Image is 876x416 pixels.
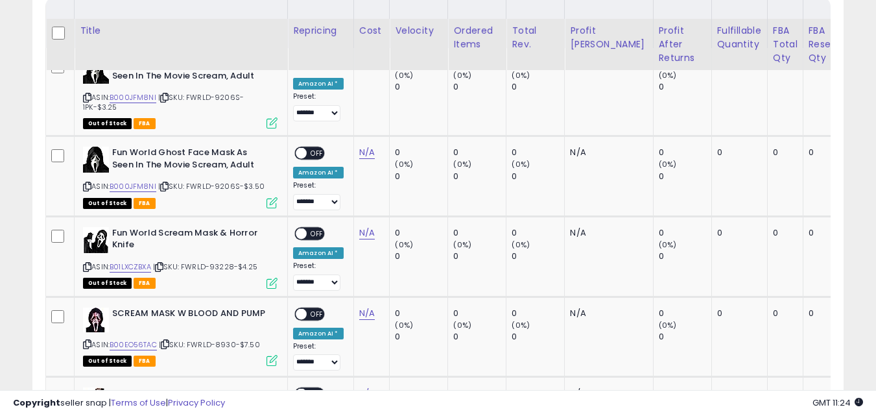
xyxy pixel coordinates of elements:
span: OFF [307,148,327,159]
b: SCREAM MASK W BLOOD AND PUMP [112,308,270,323]
div: N/A [570,308,643,319]
span: All listings that are currently out of stock and unavailable for purchase on Amazon [83,198,132,209]
div: Cost [359,24,385,38]
span: | SKU: FWRLD-9206S-$3.50 [158,181,265,191]
div: ASIN: [83,308,278,365]
small: (0%) [512,159,530,169]
div: Amazon AI * [293,247,344,259]
div: 0 [453,147,506,158]
img: 41dMSLfwCXL._SL40_.jpg [83,308,109,332]
b: Fun World Ghost Face Mask As Seen In The Movie Scream, Adult [112,58,270,85]
small: (0%) [453,239,471,250]
small: (0%) [395,239,413,250]
div: 0 [453,331,506,343]
div: 0 [512,171,564,182]
div: 0 [453,171,506,182]
small: (0%) [453,70,471,80]
div: ASIN: [83,227,278,288]
span: FBA [134,356,156,367]
div: 0 [395,81,447,93]
div: 0 [809,308,847,319]
small: (0%) [512,239,530,250]
div: 0 [512,81,564,93]
span: All listings that are currently out of stock and unavailable for purchase on Amazon [83,356,132,367]
div: Profit [PERSON_NAME] [570,24,647,51]
div: Fulfillable Quantity [717,24,762,51]
div: 0 [659,147,711,158]
strong: Copyright [13,397,60,409]
div: 0 [395,251,447,262]
div: 0 [659,171,711,182]
div: FBA Reserved Qty [809,24,852,65]
div: seller snap | | [13,397,225,410]
span: OFF [307,228,327,239]
div: Repricing [293,24,348,38]
div: Profit After Returns [659,24,706,65]
div: 0 [395,331,447,343]
div: 0 [659,308,711,319]
div: 0 [773,227,793,239]
div: Title [80,24,282,38]
div: 0 [659,331,711,343]
a: B000JFM8NI [110,181,156,192]
div: 0 [453,308,506,319]
div: ASIN: [83,58,278,127]
span: FBA [134,118,156,129]
div: 0 [809,227,847,239]
div: 0 [512,331,564,343]
div: Amazon AI * [293,167,344,178]
small: (0%) [659,320,677,330]
small: (0%) [512,70,530,80]
div: 0 [659,251,711,262]
a: B01LXCZBXA [110,262,151,273]
div: N/A [570,147,643,158]
small: (0%) [659,70,677,80]
small: (0%) [453,159,471,169]
div: 0 [395,308,447,319]
a: Privacy Policy [168,397,225,409]
div: 0 [717,147,757,158]
span: All listings that are currently out of stock and unavailable for purchase on Amazon [83,118,132,129]
small: (0%) [659,159,677,169]
span: All listings that are currently out of stock and unavailable for purchase on Amazon [83,278,132,289]
b: Fun World Scream Mask & Horror Knife [112,227,270,254]
img: 41UXcT3J60L._SL40_.jpg [83,58,109,84]
span: OFF [307,308,327,319]
div: 0 [512,227,564,239]
div: 0 [453,251,506,262]
div: 0 [453,81,506,93]
span: 2025-09-11 11:24 GMT [812,397,863,409]
a: N/A [359,146,375,159]
a: N/A [359,226,375,239]
div: 0 [717,308,757,319]
div: 0 [659,227,711,239]
div: Total Rev. [512,24,559,51]
div: 0 [773,147,793,158]
div: 0 [512,147,564,158]
span: | SKU: FWRLD-93228-$4.25 [153,262,257,272]
div: Preset: [293,92,344,121]
span: | SKU: FWRLD-9206S-1PK-$3.25 [83,92,244,112]
span: FBA [134,198,156,209]
div: 0 [773,308,793,319]
div: Preset: [293,262,344,291]
div: 0 [659,81,711,93]
small: (0%) [395,159,413,169]
div: Amazon AI * [293,328,344,339]
a: N/A [359,307,375,320]
a: Terms of Use [111,397,166,409]
div: 0 [512,251,564,262]
div: 0 [395,171,447,182]
div: 0 [512,308,564,319]
div: Velocity [395,24,442,38]
img: 41UXcT3J60L._SL40_.jpg [83,147,109,173]
div: Preset: [293,342,344,371]
small: (0%) [453,320,471,330]
div: N/A [570,227,643,239]
div: 0 [717,227,757,239]
span: | SKU: FWRLD-8930-$7.50 [159,339,260,350]
div: 0 [395,147,447,158]
div: Preset: [293,181,344,210]
a: B000JFM8NI [110,92,156,103]
small: (0%) [512,320,530,330]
